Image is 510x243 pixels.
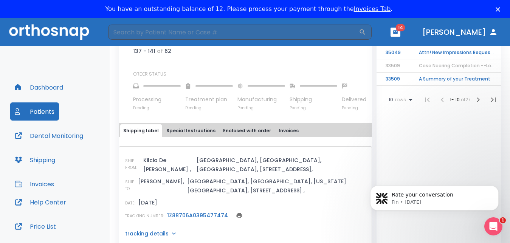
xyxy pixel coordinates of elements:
[105,5,393,13] div: You have an outstanding balance of 12. Please process your payment through the .
[108,25,359,40] input: Search by Patient Name or Case #
[419,62,499,69] span: Case Nearing Completion --Lower
[10,151,60,169] button: Shipping
[133,105,181,111] p: Pending
[386,62,400,69] span: 33509
[450,96,461,103] span: 1 - 10
[10,102,59,121] button: Patients
[461,96,471,103] span: of 27
[138,198,157,207] p: [DATE]
[10,127,88,145] button: Dental Monitoring
[276,124,302,137] button: Invoices
[185,105,233,111] p: Pending
[389,97,393,102] span: 10
[237,96,285,104] p: Manufacturing
[133,96,181,104] p: Processing
[143,156,194,174] p: Kilcia De [PERSON_NAME] ,
[342,105,366,111] p: Pending
[10,175,59,193] button: Invoices
[359,170,510,223] iframe: Intercom notifications message
[125,230,169,237] p: tracking details
[496,7,503,11] div: Close
[9,24,89,40] img: Orthosnap
[125,200,135,207] p: DATE:
[133,71,367,77] p: ORDER STATUS
[377,73,410,86] td: 33509
[393,97,406,102] span: rows
[237,105,285,111] p: Pending
[133,46,155,56] p: 137 - 141
[234,210,245,221] button: print
[410,73,504,86] td: A Summary of your Treatment
[10,193,71,211] button: Help Center
[187,177,366,195] p: [GEOGRAPHIC_DATA], [GEOGRAPHIC_DATA], [US_STATE][GEOGRAPHIC_DATA], [STREET_ADDRESS] ,
[419,25,501,39] button: [PERSON_NAME]
[125,213,164,220] p: TRACKING NUMBER:
[377,46,410,59] td: 35049
[138,177,184,186] p: [PERSON_NAME],
[484,217,502,235] iframe: Intercom live chat
[10,78,68,96] button: Dashboard
[396,24,405,31] span: 14
[120,124,162,137] button: Shipping label
[354,5,391,12] a: Invoices Tab
[120,124,370,137] div: tabs
[157,46,163,56] p: of
[125,179,135,192] p: SHIP TO:
[125,158,140,171] p: SHIP FROM:
[185,96,233,104] p: Treatment plan
[290,105,337,111] p: Pending
[220,124,274,137] button: Enclosed with order
[342,96,366,104] p: Delivered
[197,156,366,174] p: [GEOGRAPHIC_DATA], [GEOGRAPHIC_DATA], [GEOGRAPHIC_DATA], [STREET_ADDRESS],
[410,46,504,59] td: Attn! New Impressions Requested
[163,124,219,137] button: Special Instructions
[290,96,337,104] p: Shipping
[167,212,228,219] a: 1Z88706A0395477474
[500,217,506,223] span: 1
[10,217,60,235] button: Price List
[164,46,171,56] p: 62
